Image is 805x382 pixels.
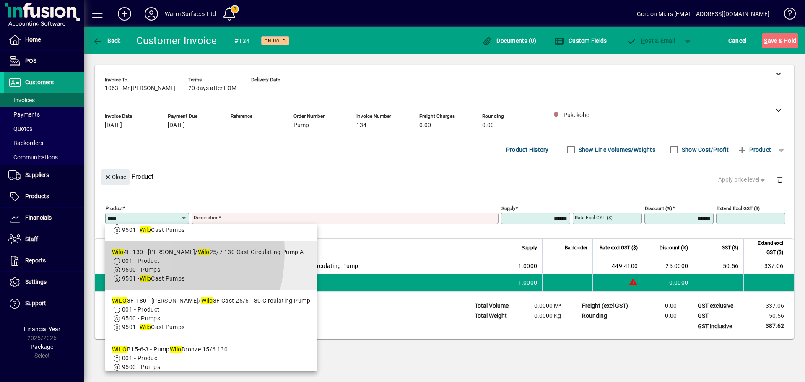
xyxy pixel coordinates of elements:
[170,346,182,353] em: Wilo
[293,122,309,129] span: Pump
[201,297,213,304] em: Wilo
[105,241,317,290] mat-option: Wilo4F-130 - Ivar/Wilo 25/7 130 Cast Circulating Pump A
[598,262,638,270] div: 449.4100
[122,226,185,233] span: 9501 - Cast Pumps
[770,169,790,190] button: Delete
[503,142,552,157] button: Product History
[744,321,794,332] td: 387.62
[25,79,54,86] span: Customers
[643,274,693,291] td: 0.0000
[122,364,160,370] span: 9500 - Pumps
[112,297,127,304] em: WILO
[138,6,165,21] button: Profile
[680,146,729,154] label: Show Cost/Profit
[24,326,60,333] span: Financial Year
[626,37,675,44] span: ost & Email
[4,293,84,314] a: Support
[140,324,151,330] em: Wilo
[4,136,84,150] a: Backorders
[4,272,84,293] a: Settings
[8,140,43,146] span: Backorders
[643,257,693,274] td: 25.0000
[506,143,549,156] span: Product History
[95,161,794,192] div: Product
[25,36,41,43] span: Home
[25,300,46,307] span: Support
[470,311,521,321] td: Total Weight
[25,172,49,178] span: Suppliers
[31,343,53,350] span: Package
[112,248,304,257] div: 4F-130 - [PERSON_NAME]/ 25/7 130 Cast Circulating Pump A
[577,146,655,154] label: Show Line Volumes/Weights
[636,301,687,311] td: 0.00
[4,150,84,164] a: Communications
[717,205,760,211] mat-label: Extend excl GST ($)
[25,193,49,200] span: Products
[4,93,84,107] a: Invoices
[660,243,688,252] span: Discount (%)
[554,37,607,44] span: Custom Fields
[637,7,769,21] div: Gordon Miers [EMAIL_ADDRESS][DOMAIN_NAME]
[482,122,494,129] span: 0.00
[265,38,286,44] span: On hold
[104,170,126,184] span: Close
[4,122,84,136] a: Quotes
[726,33,749,48] button: Cancel
[521,301,571,311] td: 0.0000 M³
[8,97,35,104] span: Invoices
[578,311,636,321] td: Rounding
[194,215,218,221] mat-label: Description
[122,315,160,322] span: 9500 - Pumps
[4,51,84,72] a: POS
[25,57,36,64] span: POS
[25,236,38,242] span: Staff
[636,311,687,321] td: 0.00
[106,205,123,211] mat-label: Product
[770,176,790,183] app-page-header-button: Delete
[744,301,794,311] td: 337.06
[722,243,738,252] span: GST ($)
[778,2,795,29] a: Knowledge Base
[122,355,160,361] span: 001 - Product
[565,243,587,252] span: Backorder
[4,186,84,207] a: Products
[140,226,151,233] em: Wilo
[111,6,138,21] button: Add
[234,34,250,48] div: #134
[521,311,571,321] td: 0.0000 Kg
[4,29,84,50] a: Home
[419,122,431,129] span: 0.00
[693,311,744,321] td: GST
[112,346,127,353] em: WILO
[4,208,84,229] a: Financials
[4,250,84,271] a: Reports
[715,172,770,187] button: Apply price level
[744,311,794,321] td: 50.56
[718,175,767,184] span: Apply price level
[693,301,744,311] td: GST exclusive
[4,165,84,186] a: Suppliers
[693,321,744,332] td: GST inclusive
[231,122,232,129] span: -
[99,173,132,180] app-page-header-button: Close
[518,262,538,270] span: 1.0000
[84,33,130,48] app-page-header-button: Back
[122,275,185,282] span: 9501 - Cast Pumps
[122,257,160,264] span: 001 - Product
[552,33,609,48] button: Custom Fields
[8,154,58,161] span: Communications
[501,205,515,211] mat-label: Supply
[105,85,176,92] span: 1063 - Mr [PERSON_NAME]
[25,278,47,285] span: Settings
[356,122,366,129] span: 134
[91,33,123,48] button: Back
[728,34,747,47] span: Cancel
[518,278,538,287] span: 1.0000
[4,229,84,250] a: Staff
[749,239,783,257] span: Extend excl GST ($)
[480,33,539,48] button: Documents (0)
[622,33,679,48] button: Post & Email
[4,107,84,122] a: Payments
[693,257,743,274] td: 50.56
[8,111,40,118] span: Payments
